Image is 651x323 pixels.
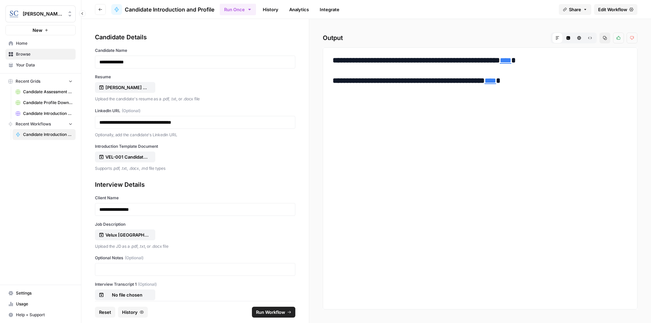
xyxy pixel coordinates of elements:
a: Edit Workflow [594,4,637,15]
span: (Optional) [122,108,140,114]
label: Candidate Name [95,47,295,54]
a: Analytics [285,4,313,15]
p: Velux [GEOGRAPHIC_DATA] Director of Product Development Recruitment Profile.pdf [105,231,149,238]
span: Candidate Introduction and Profile [125,5,214,14]
a: Usage [5,299,76,309]
span: (Optional) [138,281,157,287]
a: Candidate Introduction and Profile [13,129,76,140]
label: Introduction Template Document [95,143,295,149]
p: [PERSON_NAME] Resume.pdf [105,84,149,91]
a: Browse [5,49,76,60]
label: LinkedIn URL [95,108,295,114]
p: Supports .pdf, .txt, .docx, .md file types [95,165,295,172]
a: Candidate Profile Download Sheet [13,97,76,108]
button: Share [559,4,591,15]
span: Candidate Profile Download Sheet [23,100,73,106]
p: Upload the JD as a .pdf, .txt, or .docx file [95,243,295,250]
span: Share [569,6,581,13]
button: History [118,307,148,318]
span: Edit Workflow [598,6,627,13]
button: Recent Workflows [5,119,76,129]
p: VEL-001 Candidate Introduction Template.docx [105,154,149,160]
a: Your Data [5,60,76,70]
button: [PERSON_NAME] Resume.pdf [95,82,155,93]
span: Help + Support [16,312,73,318]
button: New [5,25,76,35]
button: Help + Support [5,309,76,320]
span: Your Data [16,62,73,68]
button: Run Workflow [252,307,295,318]
a: Candidate Assessment Download Sheet [13,86,76,97]
span: Candidate Introduction Download Sheet [23,110,73,117]
a: Candidate Introduction and Profile [111,4,214,15]
p: Upload the candidate's resume as a .pdf, .txt, or .docx file [95,96,295,102]
button: Recent Grids [5,76,76,86]
span: Recent Grids [16,78,40,84]
button: No file chosen [95,289,155,300]
label: Resume [95,74,295,80]
h2: Output [323,33,637,43]
span: Usage [16,301,73,307]
a: Integrate [316,4,343,15]
span: Settings [16,290,73,296]
button: Workspace: Stanton Chase Nashville [5,5,76,22]
p: Optionally, add the candidate's Linkedin URL [95,132,295,138]
span: [PERSON_NAME] [GEOGRAPHIC_DATA] [23,11,64,17]
div: Candidate Details [95,33,295,42]
a: Settings [5,288,76,299]
button: VEL-001 Candidate Introduction Template.docx [95,152,155,162]
a: Candidate Introduction Download Sheet [13,108,76,119]
div: Interview Details [95,180,295,189]
label: Client Name [95,195,295,201]
p: No file chosen [105,291,149,298]
label: Job Description [95,221,295,227]
span: History [122,309,138,316]
span: Candidate Introduction and Profile [23,132,73,138]
a: History [259,4,282,15]
span: Recent Workflows [16,121,51,127]
span: Browse [16,51,73,57]
button: Reset [95,307,115,318]
span: Run Workflow [256,309,285,316]
span: Candidate Assessment Download Sheet [23,89,73,95]
label: Optional Notes [95,255,295,261]
img: Stanton Chase Nashville Logo [8,8,20,20]
span: Reset [99,309,111,316]
label: Interview Transcript 1 [95,281,295,287]
a: Home [5,38,76,49]
button: Velux [GEOGRAPHIC_DATA] Director of Product Development Recruitment Profile.pdf [95,229,155,240]
span: (Optional) [125,255,143,261]
button: Run Once [220,4,256,15]
span: Home [16,40,73,46]
span: New [33,27,42,34]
